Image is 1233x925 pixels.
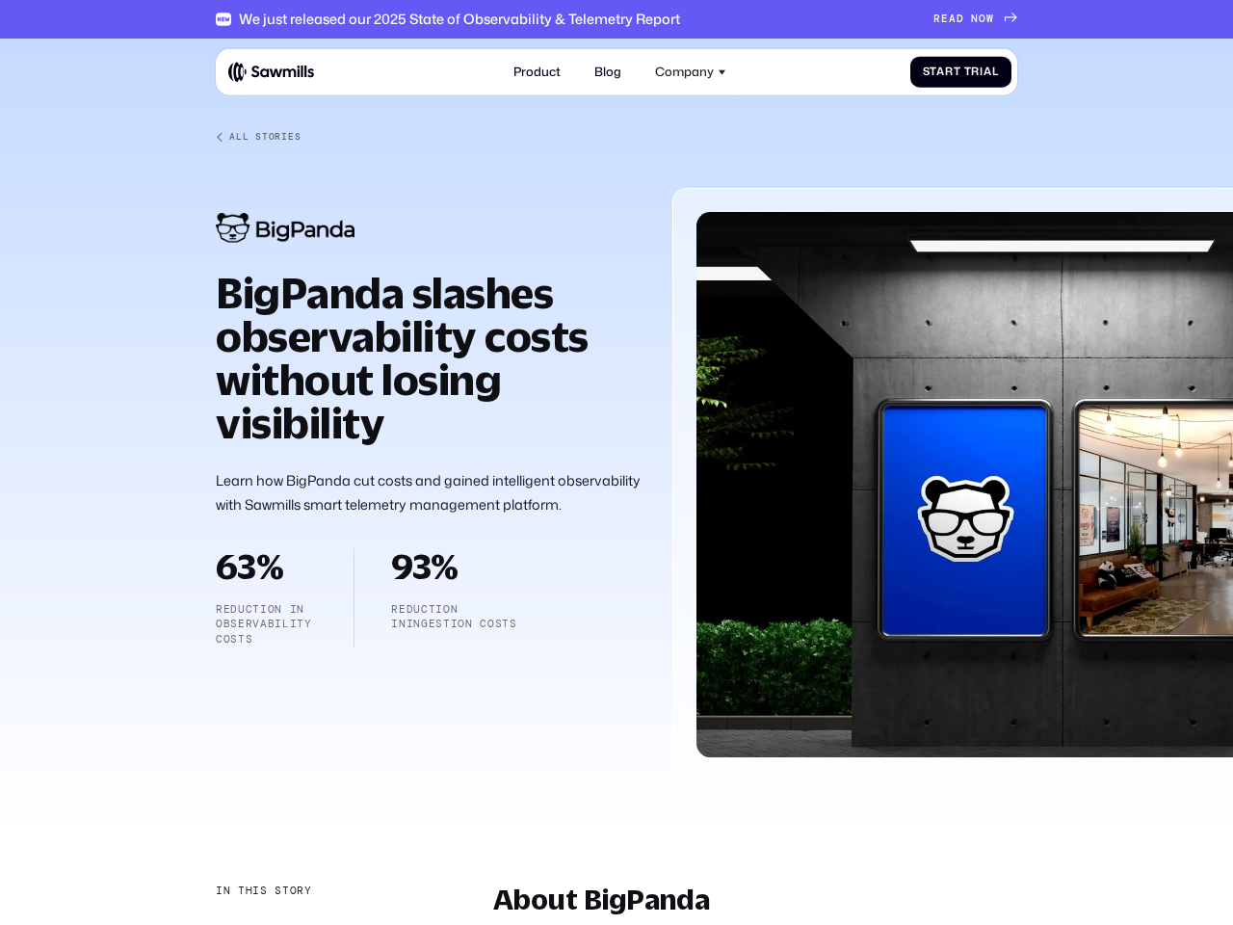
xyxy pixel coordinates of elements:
a: Product [504,55,569,89]
h2: 63% [216,548,317,583]
a: All Stories [216,131,1017,143]
div: READ NOW [933,13,994,25]
div: In this story [216,884,312,899]
h1: BigPanda slashes observability costs without losing visibility [216,271,643,444]
p: Reduction in observability costs [216,602,317,647]
h2: About BigPanda [493,884,1017,914]
div: We just released our 2025 State of Observability & Telemetry Report [239,11,680,27]
div: Company [655,65,714,79]
div: All Stories [229,131,301,143]
p: Learn how BigPanda cut costs and gained intelligent observability with Sawmills smart telemetry m... [216,468,643,518]
p: reduction iningestion costs [391,602,517,632]
a: READ NOW [933,13,1017,25]
a: Blog [585,55,630,89]
h2: 93% [391,548,517,583]
div: Start Trial [923,66,999,78]
a: Start Trial [910,56,1011,88]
